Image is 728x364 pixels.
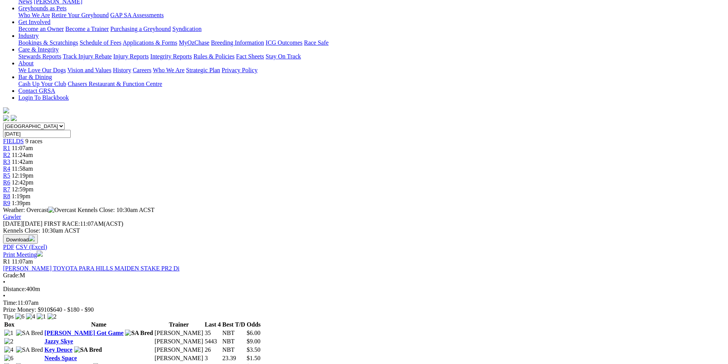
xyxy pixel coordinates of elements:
a: R9 [3,200,10,206]
span: Distance: [3,286,26,292]
img: download.svg [29,235,35,241]
a: [PERSON_NAME] TOYOTA PARA HILLS MAIDEN STAKE PR2 Di [3,265,180,272]
a: R6 [3,179,10,186]
a: R4 [3,165,10,172]
div: Prize Money: $910 [3,306,725,313]
span: 11:07AM(ACST) [44,220,123,227]
a: About [18,60,34,66]
a: Gawler [3,214,21,220]
a: Strategic Plan [186,67,220,73]
a: R2 [3,152,10,158]
span: 11:24am [12,152,33,158]
img: SA Bred [16,346,43,353]
span: 11:58am [12,165,33,172]
div: Industry [18,39,725,46]
img: SA Bred [74,346,102,353]
a: R8 [3,193,10,199]
a: Privacy Policy [222,67,258,73]
span: Grade: [3,272,20,278]
img: facebook.svg [3,115,9,121]
span: • [3,279,5,285]
span: Kennels Close: 10:30am ACST [78,207,154,213]
div: Greyhounds as Pets [18,12,725,19]
span: Box [4,321,15,328]
img: 4 [26,313,35,320]
td: [PERSON_NAME] [154,354,204,362]
a: Login To Blackbook [18,94,69,101]
span: R1 [3,258,10,265]
a: Integrity Reports [150,53,192,60]
span: $3.50 [247,346,261,353]
a: Industry [18,32,39,39]
span: 11:42am [12,159,33,165]
a: PDF [3,244,14,250]
th: Name [44,321,153,328]
a: Breeding Information [211,39,264,46]
td: 5443 [204,338,221,345]
a: Cash Up Your Club [18,81,66,87]
a: Become a Trainer [65,26,109,32]
a: Get Involved [18,19,50,25]
span: $9.00 [247,338,261,345]
td: NBT [222,346,246,354]
span: R3 [3,159,10,165]
img: SA Bred [125,330,153,336]
span: FIELDS [3,138,24,144]
span: 12:59pm [12,186,34,193]
img: 2 [4,338,13,345]
span: 11:07am [12,258,33,265]
div: Care & Integrity [18,53,725,60]
a: Care & Integrity [18,46,59,53]
img: 1 [4,330,13,336]
a: Bookings & Scratchings [18,39,78,46]
a: Print Meeting [3,251,43,258]
td: 26 [204,346,221,354]
a: Needs Space [44,355,77,361]
td: [PERSON_NAME] [154,346,204,354]
a: Schedule of Fees [79,39,121,46]
a: [PERSON_NAME] Got Game [44,330,123,336]
th: Trainer [154,321,204,328]
a: Key Deuce [44,346,72,353]
a: Rules & Policies [193,53,235,60]
a: R5 [3,172,10,179]
span: $1.50 [247,355,261,361]
img: twitter.svg [11,115,17,121]
a: MyOzChase [179,39,209,46]
td: NBT [222,338,246,345]
div: Kennels Close: 10:30am ACST [3,227,725,234]
div: Get Involved [18,26,725,32]
td: 23.39 [222,354,246,362]
th: Odds [246,321,261,328]
span: 11:07am [12,145,33,151]
img: printer.svg [37,251,43,257]
span: • [3,293,5,299]
a: We Love Our Dogs [18,67,66,73]
a: Track Injury Rebate [63,53,112,60]
span: 1:39pm [12,200,31,206]
a: Who We Are [153,67,185,73]
img: 6 [15,313,24,320]
a: Retire Your Greyhound [52,12,109,18]
a: Jazzy Skye [44,338,73,345]
span: 1:19pm [12,193,31,199]
a: Stewards Reports [18,53,61,60]
a: R7 [3,186,10,193]
span: FIRST RACE: [44,220,80,227]
img: 2 [47,313,57,320]
a: Stay On Track [266,53,301,60]
a: Injury Reports [113,53,149,60]
td: [PERSON_NAME] [154,338,204,345]
span: $6.00 [247,330,261,336]
a: Fact Sheets [236,53,264,60]
span: Time: [3,299,18,306]
div: 11:07am [3,299,725,306]
a: Race Safe [304,39,328,46]
a: ICG Outcomes [266,39,302,46]
td: 35 [204,329,221,337]
div: M [3,272,725,279]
